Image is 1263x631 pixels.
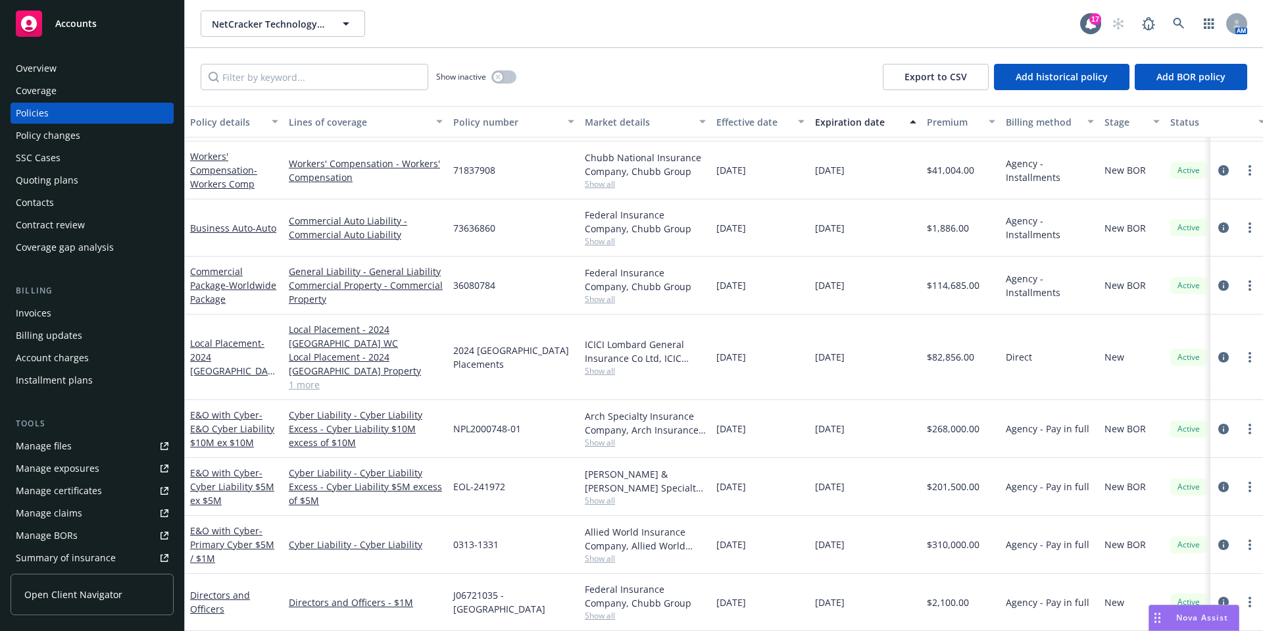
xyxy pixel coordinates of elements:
[927,221,969,235] span: $1,886.00
[585,338,706,365] div: ICICI Lombard General Insurance Co Ltd, ICIC Lombard, Chubb Group (International), Prudent Insura...
[927,480,979,493] span: $201,500.00
[190,279,276,305] span: - Worldwide Package
[1135,64,1247,90] button: Add BOR policy
[16,370,93,391] div: Installment plans
[585,266,706,293] div: Federal Insurance Company, Chubb Group
[1176,423,1202,435] span: Active
[1104,221,1146,235] span: New BOR
[24,588,122,601] span: Open Client Navigator
[190,115,264,129] div: Policy details
[190,467,274,507] a: E&O with Cyber
[284,106,448,138] button: Lines of coverage
[716,163,746,177] span: [DATE]
[16,80,57,101] div: Coverage
[16,547,116,568] div: Summary of insurance
[1006,350,1032,364] span: Direct
[1242,349,1258,365] a: more
[1104,538,1146,551] span: New BOR
[1104,595,1124,609] span: New
[289,265,443,278] a: General Liability - General Liability
[289,115,428,129] div: Lines of coverage
[453,343,574,371] span: 2024 [GEOGRAPHIC_DATA] Placements
[16,170,78,191] div: Quoting plans
[289,278,443,306] a: Commercial Property - Commercial Property
[1176,596,1202,608] span: Active
[1006,214,1094,241] span: Agency - Installments
[190,524,274,565] a: E&O with Cyber
[11,103,174,124] a: Policies
[585,553,706,564] span: Show all
[289,350,443,378] a: Local Placement - 2024 [GEOGRAPHIC_DATA] Property
[585,115,691,129] div: Market details
[453,221,495,235] span: 73636860
[190,409,274,449] a: E&O with Cyber
[1196,11,1222,37] a: Switch app
[716,480,746,493] span: [DATE]
[190,409,274,449] span: - E&O Cyber Liability $10M ex $10M
[585,365,706,376] span: Show all
[1104,163,1146,177] span: New BOR
[585,293,706,305] span: Show all
[815,480,845,493] span: [DATE]
[815,115,902,129] div: Expiration date
[1006,480,1089,493] span: Agency - Pay in full
[11,80,174,101] a: Coverage
[11,370,174,391] a: Installment plans
[190,467,274,507] span: - Cyber Liability $5M ex $5M
[185,106,284,138] button: Policy details
[1176,612,1228,623] span: Nova Assist
[716,350,746,364] span: [DATE]
[815,221,845,235] span: [DATE]
[716,422,746,436] span: [DATE]
[927,538,979,551] span: $310,000.00
[11,147,174,168] a: SSC Cases
[1016,70,1108,83] span: Add historical policy
[190,589,250,615] a: Directors and Officers
[1216,278,1231,293] a: circleInformation
[1176,351,1202,363] span: Active
[1149,605,1166,630] div: Drag to move
[289,595,443,609] a: Directors and Officers - $1M
[1006,538,1089,551] span: Agency - Pay in full
[922,106,1001,138] button: Premium
[1216,537,1231,553] a: circleInformation
[16,125,80,146] div: Policy changes
[1176,164,1202,176] span: Active
[1104,278,1146,292] span: New BOR
[16,436,72,457] div: Manage files
[1242,537,1258,553] a: more
[1006,595,1089,609] span: Agency - Pay in full
[11,284,174,297] div: Billing
[16,58,57,79] div: Overview
[716,221,746,235] span: [DATE]
[11,325,174,346] a: Billing updates
[927,278,979,292] span: $114,685.00
[11,458,174,479] a: Manage exposures
[1166,11,1192,37] a: Search
[11,480,174,501] a: Manage certificates
[815,422,845,436] span: [DATE]
[1216,349,1231,365] a: circleInformation
[585,151,706,178] div: Chubb National Insurance Company, Chubb Group
[1135,11,1162,37] a: Report a Bug
[11,192,174,213] a: Contacts
[1105,11,1131,37] a: Start snowing
[16,503,82,524] div: Manage claims
[453,422,521,436] span: NPL2000748-01
[716,278,746,292] span: [DATE]
[1104,480,1146,493] span: New BOR
[11,5,174,42] a: Accounts
[190,150,257,190] a: Workers' Compensation
[201,64,428,90] input: Filter by keyword...
[16,103,49,124] div: Policies
[289,322,443,350] a: Local Placement - 2024 [GEOGRAPHIC_DATA] WC
[16,147,61,168] div: SSC Cases
[815,278,845,292] span: [DATE]
[16,325,82,346] div: Billing updates
[927,350,974,364] span: $82,856.00
[716,595,746,609] span: [DATE]
[1216,421,1231,437] a: circleInformation
[190,265,276,305] a: Commercial Package
[16,215,85,236] div: Contract review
